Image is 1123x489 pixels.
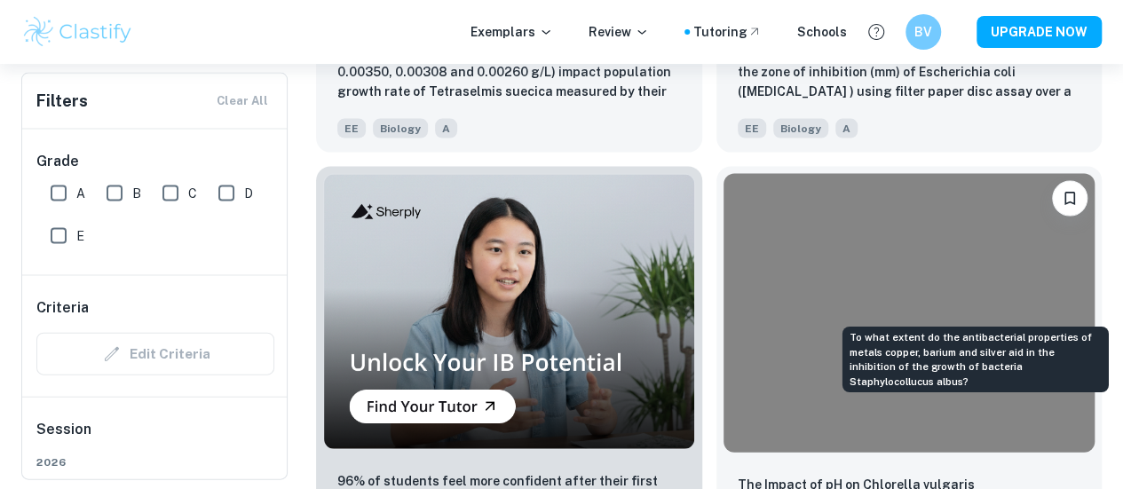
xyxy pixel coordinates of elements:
[861,17,891,47] button: Help and Feedback
[1052,181,1087,217] button: Bookmark
[76,226,84,246] span: E
[738,43,1081,103] p: How do different commercial kombucha brands affect the zone of inhibition (mm) of Escherichia col...
[835,119,858,138] span: A
[337,119,366,138] span: EE
[773,119,828,138] span: Biology
[36,419,274,454] h6: Session
[738,119,766,138] span: EE
[36,89,88,114] h6: Filters
[21,14,134,50] img: Clastify logo
[337,43,681,103] p: How does varying concentrations of nitrogen (0.00489, 0.00350, 0.00308 and 0.00260 g/L) impact po...
[373,119,428,138] span: Biology
[132,184,141,203] span: B
[188,184,197,203] span: C
[693,22,762,42] a: Tutoring
[36,333,274,375] div: Criteria filters are unavailable when searching by topic
[906,14,941,50] button: BV
[589,22,649,42] p: Review
[977,16,1102,48] button: UPGRADE NOW
[36,151,274,172] h6: Grade
[244,184,253,203] span: D
[471,22,553,42] p: Exemplars
[913,22,934,42] h6: BV
[323,174,695,450] img: Thumbnail
[36,454,274,470] span: 2026
[797,22,847,42] a: Schools
[76,184,85,203] span: A
[842,327,1109,392] div: To what extent do the antibacterial properties of metals copper, barium and silver aid in the inh...
[724,174,1095,453] img: Biology EE example thumbnail: The Impact of pH on Chlorella vulgaris
[435,119,457,138] span: A
[36,297,89,319] h6: Criteria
